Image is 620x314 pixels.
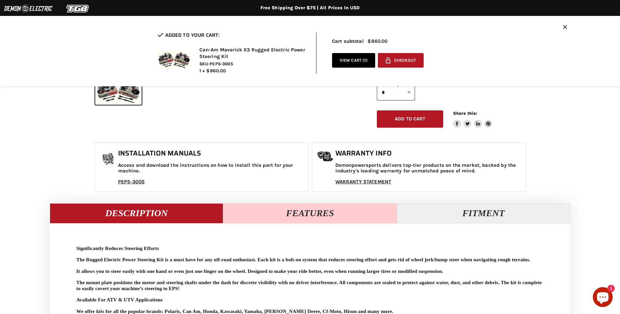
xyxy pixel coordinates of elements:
[368,38,387,44] span: $860.00
[118,179,145,185] a: PEPS-3005
[158,32,306,38] h2: Added to your cart:
[335,162,522,174] p: Demonpowersports delivers top-tier products on the market, backed by the industry's leading warra...
[453,111,477,116] span: Share this:
[118,150,305,157] h1: Installation Manuals
[45,5,576,11] div: Free Shipping Over $75 | All Prices In USD
[335,150,522,157] h1: Warranty Info
[118,162,305,174] p: Access and download the instructions on how to install this part for your machine.
[563,25,567,31] button: Close
[158,50,191,69] img: Can-Am Maverick X3 Rugged Electric Power Steering Kit
[395,116,425,122] span: Add to cart
[223,203,397,223] button: Features
[364,58,366,63] span: 1
[206,68,226,74] span: $860.00
[3,2,53,15] img: Demon Electric Logo 2
[378,53,424,68] button: Checkout
[317,151,334,161] img: warranty-icon.png
[199,61,306,67] span: SKU-PEPS-3005
[332,38,364,44] span: Cart subtotal
[332,53,376,68] a: View cart (1)
[53,2,103,15] img: TGB Logo 2
[375,53,424,70] form: cart checkout
[377,84,415,100] select: Quantity
[335,179,391,185] a: WARRANTY STATEMENT
[453,110,493,128] aside: Share this:
[199,47,306,60] h2: Can-Am Maverick X3 Rugged Electric Power Steering Kit
[95,79,142,105] button: IMAGE thumbnail
[591,287,615,309] inbox-online-store-chat: Shopify online store chat
[100,151,116,168] img: install_manual-icon.png
[199,68,205,74] span: 1 ×
[377,110,443,128] button: Add to cart
[394,58,416,63] span: Checkout
[397,203,570,223] button: Fitment
[50,203,223,223] button: Description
